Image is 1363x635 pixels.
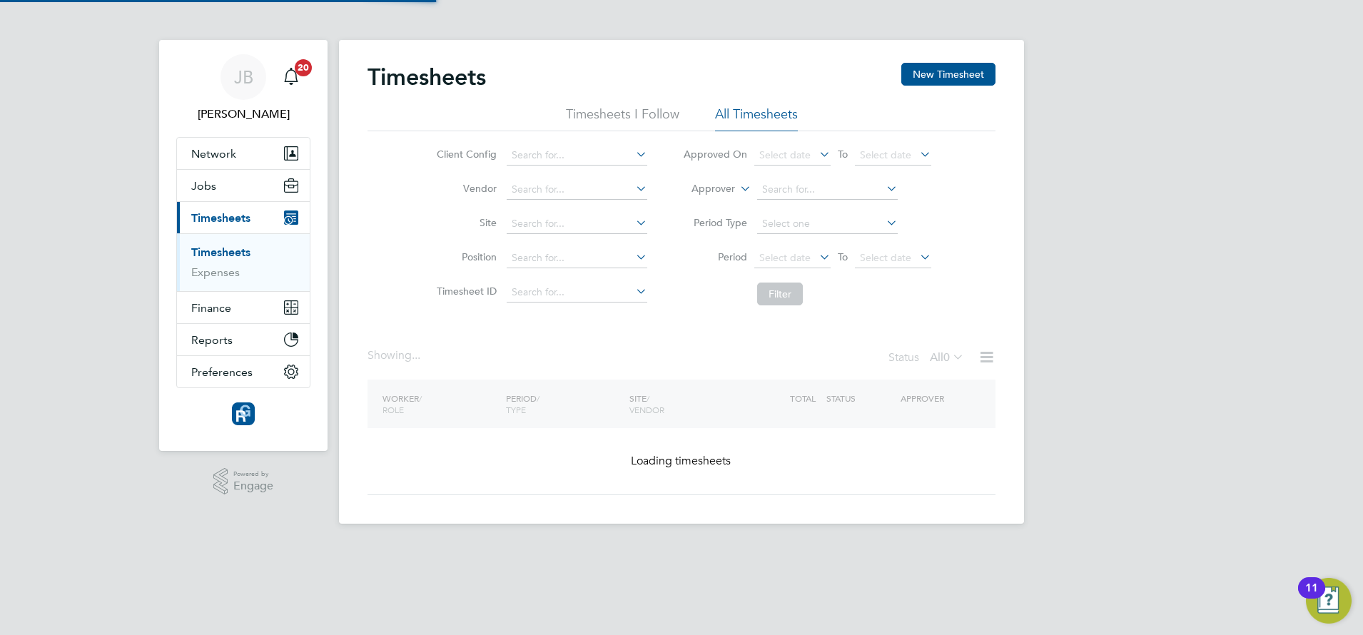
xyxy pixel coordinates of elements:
span: Select date [759,148,811,161]
input: Select one [757,214,898,234]
div: Status [888,348,967,368]
label: Period [683,250,747,263]
input: Search for... [507,146,647,166]
div: 11 [1305,588,1318,606]
li: All Timesheets [715,106,798,131]
span: 0 [943,350,950,365]
label: Approver [671,182,735,196]
label: Vendor [432,182,497,195]
label: Timesheet ID [432,285,497,298]
input: Search for... [507,283,647,303]
label: All [930,350,964,365]
input: Search for... [507,214,647,234]
button: Finance [177,292,310,323]
button: Open Resource Center, 11 new notifications [1306,578,1352,624]
span: Preferences [191,365,253,379]
label: Period Type [683,216,747,229]
li: Timesheets I Follow [566,106,679,131]
label: Site [432,216,497,229]
span: 20 [295,59,312,76]
span: Finance [191,301,231,315]
label: Approved On [683,148,747,161]
a: Powered byEngage [213,468,274,495]
span: Timesheets [191,211,250,225]
span: Select date [860,148,911,161]
span: Select date [759,251,811,264]
button: Jobs [177,170,310,201]
a: JB[PERSON_NAME] [176,54,310,123]
span: Network [191,147,236,161]
div: Timesheets [177,233,310,291]
input: Search for... [507,248,647,268]
button: Preferences [177,356,310,387]
div: Showing [368,348,423,363]
h2: Timesheets [368,63,486,91]
img: resourcinggroup-logo-retina.png [232,402,255,425]
button: New Timesheet [901,63,995,86]
button: Network [177,138,310,169]
button: Reports [177,324,310,355]
span: To [833,248,852,266]
button: Filter [757,283,803,305]
span: JB [234,68,253,86]
span: Joe Belsten [176,106,310,123]
span: Select date [860,251,911,264]
span: ... [412,348,420,362]
span: Powered by [233,468,273,480]
a: Timesheets [191,245,250,259]
span: To [833,145,852,163]
a: 20 [277,54,305,100]
input: Search for... [507,180,647,200]
label: Client Config [432,148,497,161]
input: Search for... [757,180,898,200]
a: Expenses [191,265,240,279]
nav: Main navigation [159,40,328,451]
button: Timesheets [177,202,310,233]
span: Engage [233,480,273,492]
span: Reports [191,333,233,347]
a: Go to home page [176,402,310,425]
label: Position [432,250,497,263]
span: Jobs [191,179,216,193]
